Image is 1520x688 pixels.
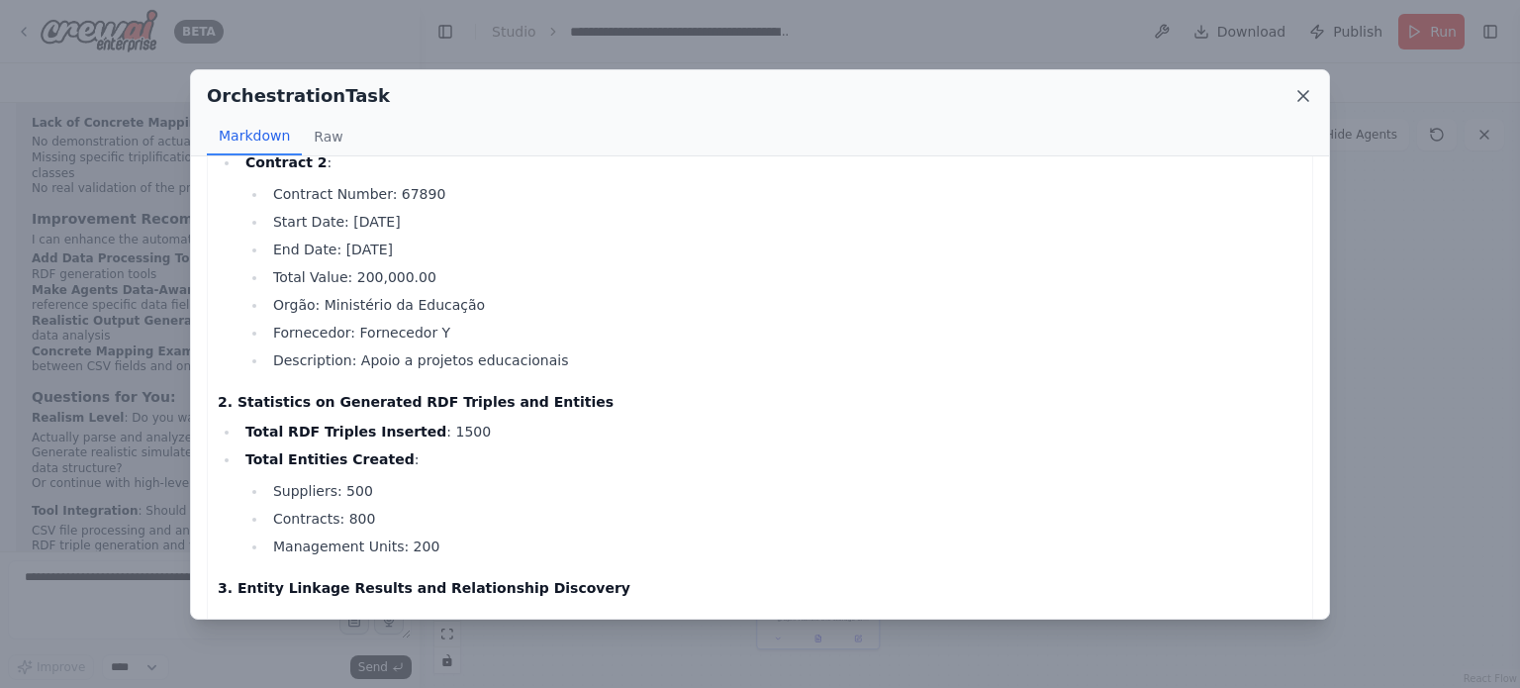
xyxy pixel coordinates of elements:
[245,618,369,634] strong: Linkage Results
[245,614,1302,638] p: :
[239,420,1302,443] li: : 1500
[267,321,1302,344] li: Fornecedor: Fornecedor Y
[245,451,415,467] strong: Total Entities Created
[302,118,354,155] button: Raw
[245,154,328,170] strong: Contract 2
[267,293,1302,317] li: Orgão: Ministério da Educação
[239,447,1302,558] li: :
[218,578,1302,598] h4: 3. Entity Linkage Results and Relationship Discovery
[267,265,1302,289] li: Total Value: 200,000.00
[218,392,1302,412] h4: 2. Statistics on Generated RDF Triples and Entities
[267,238,1302,261] li: End Date: [DATE]
[267,348,1302,372] li: Description: Apoio a projetos educacionais
[245,424,446,440] strong: Total RDF Triples Inserted
[267,182,1302,206] li: Contract Number: 67890
[245,150,1302,174] p: :
[207,118,302,155] button: Markdown
[267,479,1302,503] li: Suppliers: 500
[207,82,390,110] h2: OrchestrationTask
[267,210,1302,234] li: Start Date: [DATE]
[267,507,1302,531] li: Contracts: 800
[267,535,1302,558] li: Management Units: 200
